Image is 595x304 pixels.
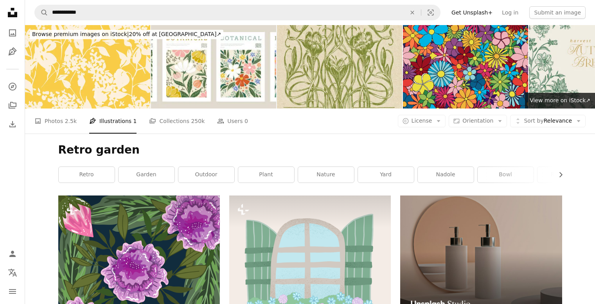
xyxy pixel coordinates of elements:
[404,5,421,20] button: Clear
[238,167,294,183] a: plant
[537,167,593,183] a: retro bowl
[462,118,493,124] span: Orientation
[497,6,523,19] a: Log in
[510,115,586,127] button: Sort byRelevance
[421,5,440,20] button: Visual search
[58,273,220,280] a: delicate flowers decoration on foliage plants, vector illustration painting design
[554,167,562,183] button: scroll list to the right
[5,98,20,113] a: Collections
[32,31,221,37] span: 20% off at [GEOGRAPHIC_DATA] ↗
[358,167,414,183] a: yard
[277,25,402,109] img: Floral ornament with lilies and butterfly decorative art nouveau 1897
[412,118,432,124] span: License
[398,115,446,127] button: License
[35,5,48,20] button: Search Unsplash
[5,79,20,94] a: Explore
[524,118,543,124] span: Sort by
[34,5,440,20] form: Find visuals sitewide
[5,265,20,280] button: Language
[25,25,228,44] a: Browse premium images on iStock|20% off at [GEOGRAPHIC_DATA]↗
[478,167,534,183] a: bowl
[65,117,77,125] span: 2.5k
[58,143,562,157] h1: Retro garden
[191,117,205,125] span: 250k
[447,6,497,19] a: Get Unsplash+
[5,284,20,299] button: Menu
[244,117,248,125] span: 0
[32,31,129,37] span: Browse premium images on iStock |
[418,167,474,183] a: nadole
[217,109,248,134] a: Users 0
[530,97,590,103] span: View more on iStock ↗
[34,109,77,134] a: Photos 2.5k
[59,167,115,183] a: retro
[525,93,595,109] a: View more on iStock↗
[5,44,20,60] a: Illustrations
[119,167,174,183] a: garden
[178,167,234,183] a: outdoor
[524,117,572,125] span: Relevance
[529,6,586,19] button: Submit an image
[151,25,276,109] img: Flower posters. Abstract floral pattern, modern nature wall art graphic, vintage pastel painting....
[5,116,20,132] a: Download History
[25,25,150,109] img: Plain floral drawing. Silhouettes of blooming lilac flowers in vintage style. Elegant seamless bo...
[403,25,528,109] img: Kids floral pattern
[449,115,507,127] button: Orientation
[229,273,391,280] a: View the photo by Allison Saeng
[5,25,20,41] a: Photos
[149,109,205,134] a: Collections 250k
[5,246,20,262] a: Log in / Sign up
[298,167,354,183] a: nature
